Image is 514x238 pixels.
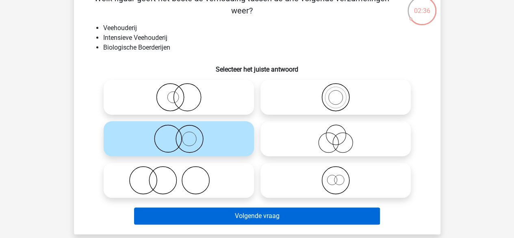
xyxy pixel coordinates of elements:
[134,207,380,225] button: Volgende vraag
[103,23,427,33] li: Veehouderij
[87,59,427,73] h6: Selecteer het juiste antwoord
[103,33,427,43] li: Intensieve Veehouderij
[103,43,427,52] li: Biologische Boerderijen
